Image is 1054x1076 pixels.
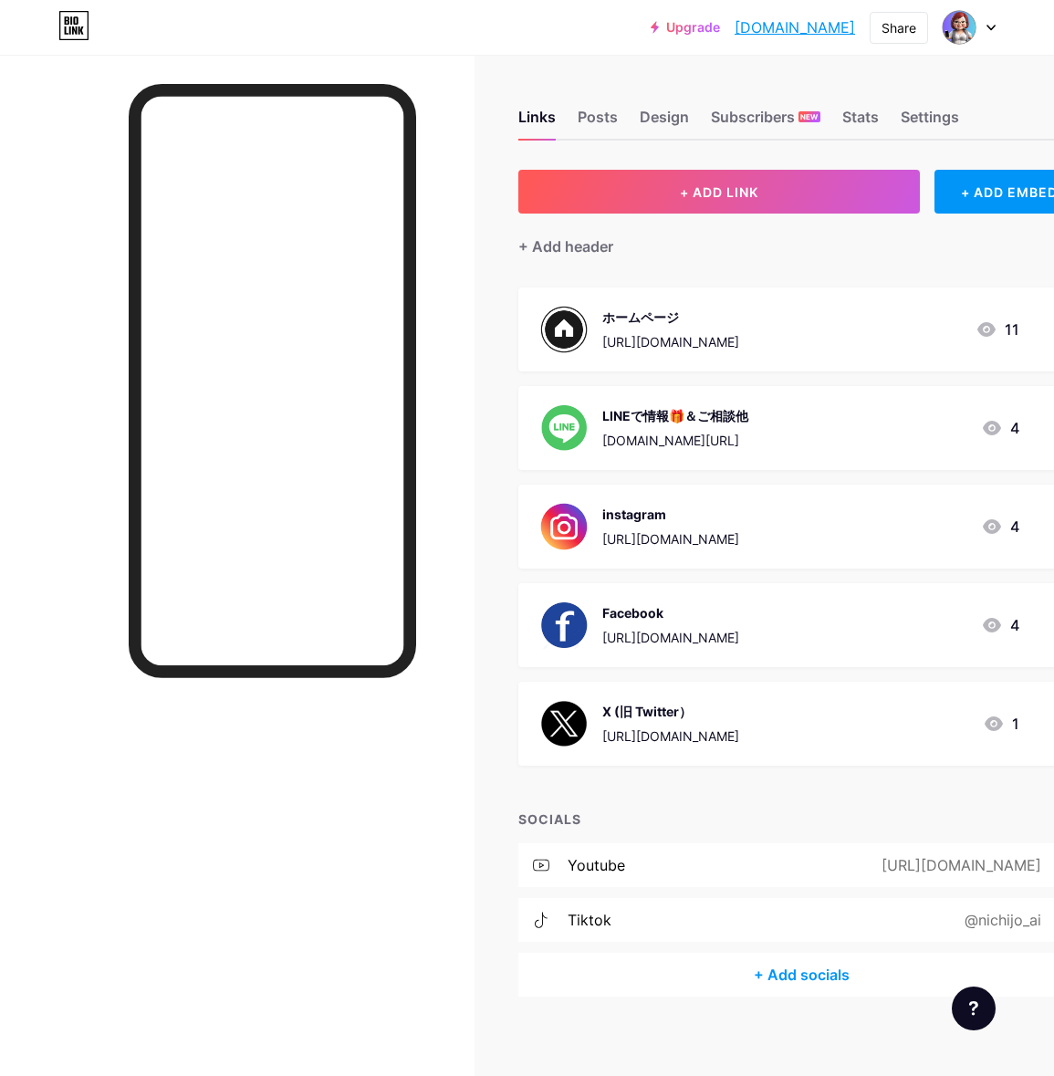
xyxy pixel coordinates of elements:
[602,332,739,351] div: [URL][DOMAIN_NAME]
[568,854,625,876] div: youtube
[901,106,959,139] div: Settings
[640,106,689,139] div: Design
[602,505,739,524] div: instagram
[602,406,748,425] div: LINEで情報🎁＆ご相談他
[711,106,820,139] div: Subscribers
[942,10,976,45] img: nichijoai
[981,516,1019,538] div: 4
[842,106,879,139] div: Stats
[602,529,739,548] div: [URL][DOMAIN_NAME]
[882,18,916,37] div: Share
[540,503,588,550] img: instagram
[518,106,556,139] div: Links
[680,184,758,200] span: + ADD LINK
[540,601,588,649] img: Facebook
[540,404,588,452] img: LINEで情報🎁＆ご相談他
[800,111,818,122] span: NEW
[602,702,739,721] div: X (旧 Twitter）
[602,603,739,622] div: Facebook
[981,417,1019,439] div: 4
[602,628,739,647] div: [URL][DOMAIN_NAME]
[735,16,855,38] a: [DOMAIN_NAME]
[518,170,920,214] button: + ADD LINK
[983,713,1019,735] div: 1
[602,431,748,450] div: [DOMAIN_NAME][URL]
[602,308,739,327] div: ホームページ
[540,306,588,353] img: ホームページ
[540,700,588,747] img: X (旧 Twitter）
[602,726,739,746] div: [URL][DOMAIN_NAME]
[651,20,720,35] a: Upgrade
[568,909,611,931] div: tiktok
[976,319,1019,340] div: 11
[578,106,618,139] div: Posts
[518,235,613,257] div: + Add header
[981,614,1019,636] div: 4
